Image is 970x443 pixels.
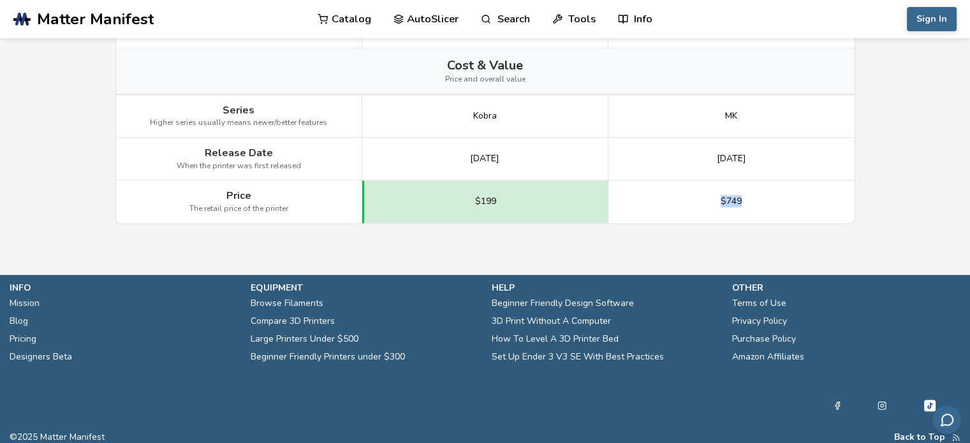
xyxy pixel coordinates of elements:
[492,348,664,366] a: Set Up Ender 3 V3 SE With Best Practices
[732,312,787,330] a: Privacy Policy
[445,75,525,84] span: Price and overall value
[492,312,611,330] a: 3D Print Without A Computer
[907,7,957,31] button: Sign In
[10,330,36,348] a: Pricing
[189,205,288,214] span: The retail price of the printer
[732,348,804,366] a: Amazon Affiliates
[725,111,737,121] span: MK
[177,162,301,171] span: When the printer was first released
[717,154,746,164] span: [DATE]
[492,281,720,294] p: help
[732,330,796,348] a: Purchase Policy
[492,294,634,312] a: Beginner Friendly Design Software
[932,405,961,434] button: Send feedback via email
[721,196,742,207] span: $749
[10,281,238,294] p: info
[223,105,254,116] span: Series
[10,312,28,330] a: Blog
[10,294,40,312] a: Mission
[492,330,619,348] a: How To Level A 3D Printer Bed
[732,281,960,294] p: other
[10,432,105,442] span: © 2025 Matter Manifest
[251,312,335,330] a: Compare 3D Printers
[894,432,945,442] button: Back to Top
[878,398,886,413] a: Instagram
[150,119,327,127] span: Higher series usually means newer/better features
[952,432,960,442] a: RSS Feed
[251,294,323,312] a: Browse Filaments
[473,111,497,121] span: Kobra
[226,190,251,201] span: Price
[251,281,479,294] p: equipment
[205,147,273,159] span: Release Date
[732,294,786,312] a: Terms of Use
[10,348,72,366] a: Designers Beta
[251,348,405,366] a: Beginner Friendly Printers under $300
[470,154,499,164] span: [DATE]
[475,196,496,207] span: $199
[447,58,523,73] span: Cost & Value
[37,10,154,28] span: Matter Manifest
[833,398,842,413] a: Facebook
[251,330,358,348] a: Large Printers Under $500
[922,398,937,413] a: Tiktok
